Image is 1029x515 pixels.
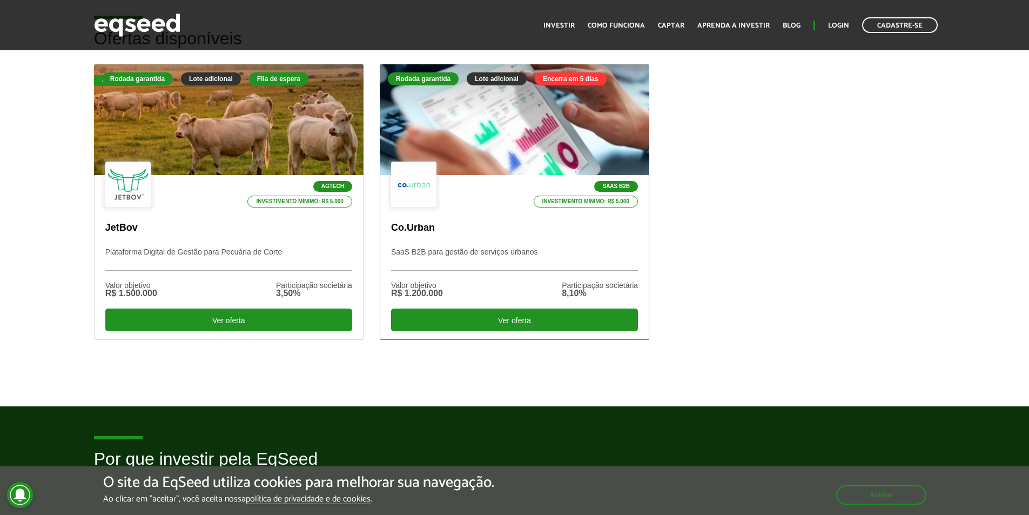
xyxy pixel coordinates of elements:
p: Co.Urban [391,222,638,234]
a: Cadastre-se [862,17,938,33]
div: Lote adicional [467,72,527,85]
a: Blog [783,22,801,29]
img: EqSeed [94,11,180,39]
a: Como funciona [588,22,645,29]
div: Valor objetivo [391,282,443,289]
a: Login [828,22,849,29]
div: Lote adicional [181,72,241,85]
div: Participação societária [562,282,638,289]
div: Fila de espera [249,72,308,85]
div: Valor objetivo [105,282,157,289]
p: Investimento mínimo: R$ 5.000 [534,196,638,208]
a: Fila de espera Rodada garantida Lote adicional Fila de espera Agtech Investimento mínimo: R$ 5.00... [94,64,364,340]
p: Investimento mínimo: R$ 5.000 [247,196,352,208]
a: Rodada garantida Lote adicional Encerra em 5 dias SaaS B2B Investimento mínimo: R$ 5.000 Co.Urban... [380,64,649,340]
div: R$ 1.200.000 [391,289,443,298]
a: Investir [543,22,575,29]
p: Agtech [313,181,352,192]
div: Ver oferta [105,309,352,331]
a: Captar [658,22,684,29]
div: Ver oferta [391,309,638,331]
a: política de privacidade e de cookies [246,495,371,504]
a: Aprenda a investir [697,22,770,29]
div: Fila de espera [94,75,154,86]
div: Participação societária [276,282,352,289]
div: R$ 1.500.000 [105,289,157,298]
button: Aceitar [836,485,926,505]
h5: O site da EqSeed utiliza cookies para melhorar sua navegação. [103,474,494,491]
h2: Por que investir pela EqSeed [94,450,936,485]
p: SaaS B2B para gestão de serviços urbanos [391,248,638,271]
div: Rodada garantida [102,72,173,85]
div: 3,50% [276,289,352,298]
p: Ao clicar em "aceitar", você aceita nossa . [103,494,494,504]
p: SaaS B2B [594,181,638,192]
div: Rodada garantida [388,72,459,85]
p: Plataforma Digital de Gestão para Pecuária de Corte [105,248,352,271]
div: Encerra em 5 dias [535,72,607,85]
div: 8,10% [562,289,638,298]
p: JetBov [105,222,352,234]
